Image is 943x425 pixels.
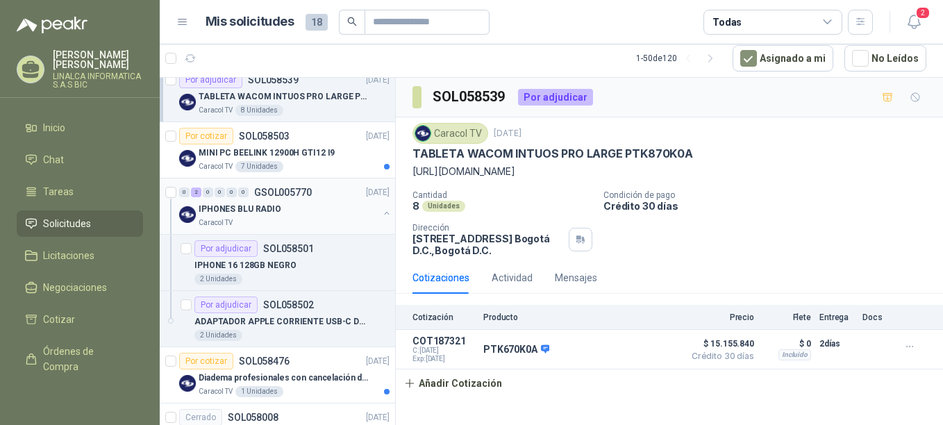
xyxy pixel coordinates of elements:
[53,50,143,69] p: [PERSON_NAME] [PERSON_NAME]
[179,206,196,223] img: Company Logo
[179,187,190,197] div: 0
[160,347,395,403] a: Por cotizarSOL058476[DATE] Company LogoDiadema profesionales con cancelación de ruido en micrófon...
[366,74,390,87] p: [DATE]
[226,187,237,197] div: 0
[194,274,242,285] div: 2 Unidades
[199,372,372,385] p: Diadema profesionales con cancelación de ruido en micrófono
[263,244,314,253] p: SOL058501
[179,72,242,88] div: Por adjudicar
[199,161,233,172] p: Caracol TV
[483,312,676,322] p: Producto
[412,223,563,233] p: Dirección
[199,203,281,216] p: IPHONES BLU RADIO
[483,344,549,356] p: PTK670K0A
[206,12,294,32] h1: Mis solicitudes
[306,14,328,31] span: 18
[194,315,367,328] p: ADAPTADOR APPLE CORRIENTE USB-C DE 20 W
[194,330,242,341] div: 2 Unidades
[412,190,592,200] p: Cantidad
[43,152,64,167] span: Chat
[17,306,143,333] a: Cotizar
[685,352,754,360] span: Crédito 30 días
[43,344,130,374] span: Órdenes de Compra
[239,356,290,366] p: SOL058476
[412,312,475,322] p: Cotización
[199,217,233,228] p: Caracol TV
[347,17,357,26] span: search
[712,15,742,30] div: Todas
[43,120,65,135] span: Inicio
[191,187,201,197] div: 2
[160,235,395,291] a: Por adjudicarSOL058501IPHONE 16 128GB NEGRO2 Unidades
[235,386,283,397] div: 1 Unidades
[17,17,87,33] img: Logo peakr
[762,312,811,322] p: Flete
[179,128,233,144] div: Por cotizar
[412,233,563,256] p: [STREET_ADDRESS] Bogotá D.C. , Bogotá D.C.
[179,94,196,110] img: Company Logo
[179,353,233,369] div: Por cotizar
[778,349,811,360] div: Incluido
[179,150,196,167] img: Company Logo
[415,126,431,141] img: Company Logo
[915,6,931,19] span: 2
[366,130,390,143] p: [DATE]
[179,184,392,228] a: 0 2 0 0 0 0 GSOL005770[DATE] Company LogoIPHONES BLU RADIOCaracol TV
[685,312,754,322] p: Precio
[194,297,258,313] div: Por adjudicar
[194,259,296,272] p: IPHONE 16 128GB NEGRO
[494,127,521,140] p: [DATE]
[412,200,419,212] p: 8
[17,338,143,380] a: Órdenes de Compra
[603,200,937,212] p: Crédito 30 días
[412,147,693,161] p: TABLETA WACOM INTUOS PRO LARGE PTK870K0A
[53,72,143,89] p: LINALCA INFORMATICA S.A.S BIC
[636,47,721,69] div: 1 - 50 de 120
[160,122,395,178] a: Por cotizarSOL058503[DATE] Company LogoMINI PC BEELINK 12900H GTI12 I9Caracol TV7 Unidades
[433,86,507,108] h3: SOL058539
[179,375,196,392] img: Company Logo
[199,386,233,397] p: Caracol TV
[43,312,75,327] span: Cotizar
[733,45,833,72] button: Asignado a mi
[518,89,593,106] div: Por adjudicar
[17,178,143,205] a: Tareas
[228,412,278,422] p: SOL058008
[43,280,107,295] span: Negociaciones
[844,45,926,72] button: No Leídos
[422,201,465,212] div: Unidades
[412,270,469,285] div: Cotizaciones
[396,369,510,397] button: Añadir Cotización
[239,131,290,141] p: SOL058503
[43,216,91,231] span: Solicitudes
[17,147,143,173] a: Chat
[555,270,597,285] div: Mensajes
[215,187,225,197] div: 0
[238,187,249,197] div: 0
[762,335,811,352] p: $ 0
[17,210,143,237] a: Solicitudes
[199,105,233,116] p: Caracol TV
[366,186,390,199] p: [DATE]
[43,248,94,263] span: Licitaciones
[235,161,283,172] div: 7 Unidades
[819,312,854,322] p: Entrega
[160,291,395,347] a: Por adjudicarSOL058502ADAPTADOR APPLE CORRIENTE USB-C DE 20 W2 Unidades
[412,355,475,363] span: Exp: [DATE]
[160,66,395,122] a: Por adjudicarSOL058539[DATE] Company LogoTABLETA WACOM INTUOS PRO LARGE PTK870K0ACaracol TV8 Unid...
[862,312,890,322] p: Docs
[17,242,143,269] a: Licitaciones
[412,335,475,347] p: COT187321
[43,184,74,199] span: Tareas
[685,335,754,352] span: $ 15.155.840
[17,385,143,412] a: Remisiones
[199,147,335,160] p: MINI PC BEELINK 12900H GTI12 I9
[366,411,390,424] p: [DATE]
[203,187,213,197] div: 0
[492,270,533,285] div: Actividad
[194,240,258,257] div: Por adjudicar
[603,190,937,200] p: Condición de pago
[412,123,488,144] div: Caracol TV
[17,274,143,301] a: Negociaciones
[43,391,94,406] span: Remisiones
